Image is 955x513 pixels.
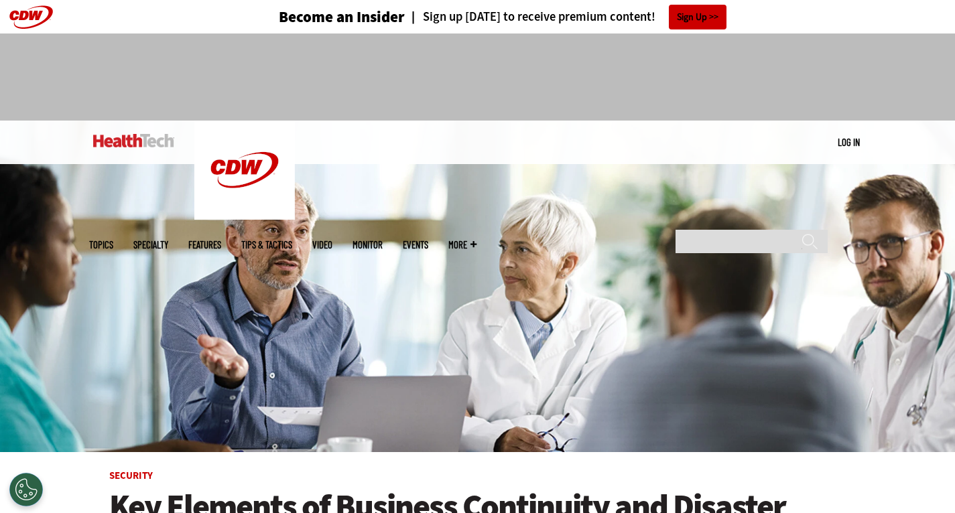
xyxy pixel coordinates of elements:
[194,209,295,223] a: CDW
[93,134,174,147] img: Home
[194,121,295,220] img: Home
[109,469,153,482] a: Security
[669,5,726,29] a: Sign Up
[838,136,860,148] a: Log in
[9,473,43,506] button: Open Preferences
[229,9,405,25] a: Become an Insider
[9,473,43,506] div: Cookies Settings
[403,240,428,250] a: Events
[312,240,332,250] a: Video
[188,240,221,250] a: Features
[405,11,655,23] a: Sign up [DATE] to receive premium content!
[133,240,168,250] span: Specialty
[353,240,383,250] a: MonITor
[234,47,722,107] iframe: advertisement
[279,9,405,25] h3: Become an Insider
[241,240,292,250] a: Tips & Tactics
[838,135,860,149] div: User menu
[89,240,113,250] span: Topics
[448,240,476,250] span: More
